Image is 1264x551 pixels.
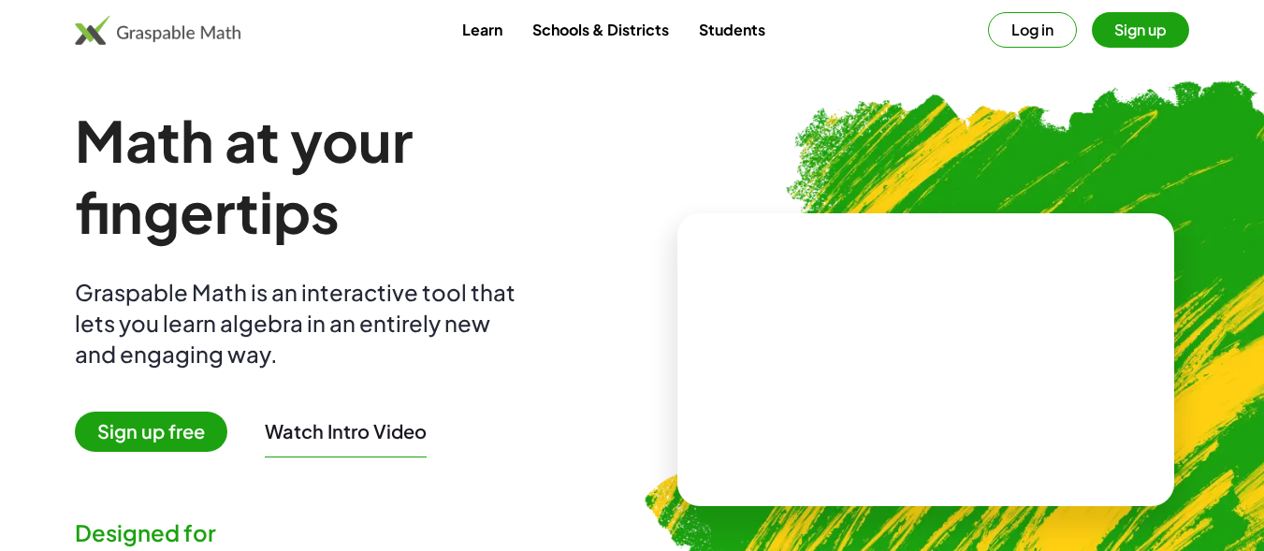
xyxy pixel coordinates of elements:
button: Sign up [1092,12,1189,48]
h1: Math at your fingertips [75,105,603,247]
div: Designed for [75,517,603,548]
button: Log in [988,12,1077,48]
a: Learn [447,12,517,47]
div: Graspable Math is an interactive tool that lets you learn algebra in an entirely new and engaging... [75,277,524,370]
a: Schools & Districts [517,12,684,47]
a: Students [684,12,780,47]
video: What is this? This is dynamic math notation. Dynamic math notation plays a central role in how Gr... [785,289,1066,429]
span: Sign up free [75,412,227,452]
button: Watch Intro Video [265,419,427,443]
